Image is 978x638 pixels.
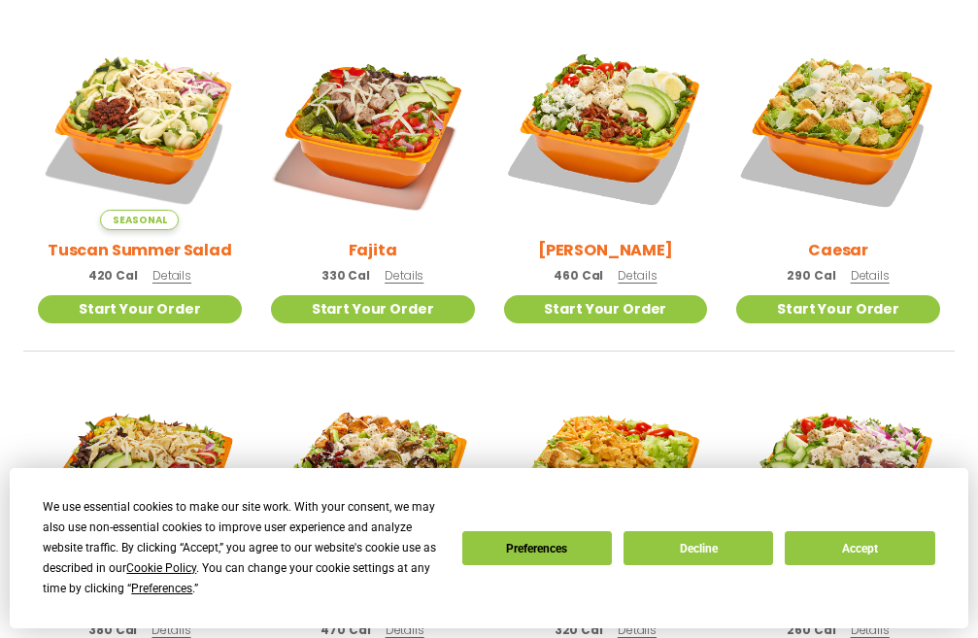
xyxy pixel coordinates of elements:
[618,267,657,284] span: Details
[48,238,232,262] h2: Tuscan Summer Salad
[618,621,657,638] span: Details
[88,267,138,285] span: 420 Cal
[504,26,708,230] img: Product photo for Cobb Salad
[271,295,475,323] a: Start Your Order
[271,381,475,585] img: Product photo for Roasted Autumn Salad
[349,238,397,262] h2: Fajita
[385,267,423,284] span: Details
[538,238,673,262] h2: [PERSON_NAME]
[785,531,934,565] button: Accept
[152,267,191,284] span: Details
[851,621,890,638] span: Details
[321,267,370,285] span: 330 Cal
[462,531,612,565] button: Preferences
[43,497,438,599] div: We use essential cookies to make our site work. With your consent, we may also use non-essential ...
[271,26,475,230] img: Product photo for Fajita Salad
[736,381,940,585] img: Product photo for Greek Salad
[736,26,940,230] img: Product photo for Caesar Salad
[152,621,190,638] span: Details
[38,26,242,230] img: Product photo for Tuscan Summer Salad
[851,267,890,284] span: Details
[504,295,708,323] a: Start Your Order
[504,381,708,585] img: Product photo for Buffalo Chicken Salad
[386,621,424,638] span: Details
[787,267,835,285] span: 290 Cal
[100,210,179,230] span: Seasonal
[554,267,603,285] span: 460 Cal
[736,295,940,323] a: Start Your Order
[624,531,773,565] button: Decline
[126,561,196,575] span: Cookie Policy
[38,295,242,323] a: Start Your Order
[10,468,968,628] div: Cookie Consent Prompt
[38,381,242,585] img: Product photo for BBQ Ranch Salad
[131,582,192,595] span: Preferences
[808,238,868,262] h2: Caesar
